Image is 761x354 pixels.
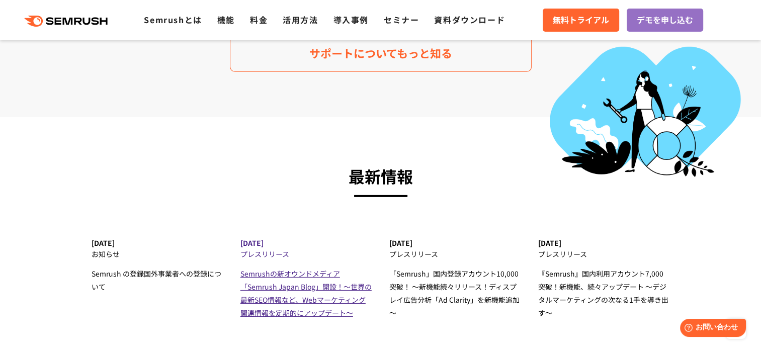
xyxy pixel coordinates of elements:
[434,14,505,26] a: 資料ダウンロード
[144,14,202,26] a: Semrushとは
[92,239,223,247] div: [DATE]
[538,239,669,247] div: [DATE]
[384,14,419,26] a: セミナー
[389,239,521,319] a: [DATE] プレスリリース 「Semrush」国内登録アカウント10,000突破！ ～新機能続々リリース！ディスプレイ広告分析「Ad Clarity」を新機能追加～
[538,247,669,260] div: プレスリリース
[553,14,609,27] span: 無料トライアル
[240,269,372,318] span: Semrushの新オウンドメディア 「Semrush Japan Blog」開設！～世界の最新SEO情報など、Webマーケティング関連情報を定期的にアップデート～
[389,239,521,247] div: [DATE]
[671,315,750,343] iframe: Help widget launcher
[389,269,520,318] span: 「Semrush」国内登録アカウント10,000突破！ ～新機能続々リリース！ディスプレイ広告分析「Ad Clarity」を新機能追加～
[283,14,318,26] a: 活用方法
[333,14,369,26] a: 導入事例
[637,14,693,27] span: デモを申し込む
[627,9,703,32] a: デモを申し込む
[538,239,669,319] a: [DATE] プレスリリース 『Semrush』国内利用アカウント7,000突破！新機能、続々アップデート ～デジタルマーケティングの次なる1手を導き出す～
[230,34,532,72] a: サポートについてもっと知る
[92,269,221,292] span: Semrush の登録国外事業者への登録について
[250,14,268,26] a: 料金
[92,239,223,293] a: [DATE] お知らせ Semrush の登録国外事業者への登録について
[309,44,452,62] span: サポートについてもっと知る
[240,239,372,319] a: [DATE] プレスリリース Semrushの新オウンドメディア 「Semrush Japan Blog」開設！～世界の最新SEO情報など、Webマーケティング関連情報を定期的にアップデート～
[240,239,372,247] div: [DATE]
[389,247,521,260] div: プレスリリース
[538,269,668,318] span: 『Semrush』国内利用アカウント7,000突破！新機能、続々アップデート ～デジタルマーケティングの次なる1手を導き出す～
[92,247,223,260] div: お知らせ
[543,9,619,32] a: 無料トライアル
[240,247,372,260] div: プレスリリース
[92,162,670,190] h3: 最新情報
[217,14,235,26] a: 機能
